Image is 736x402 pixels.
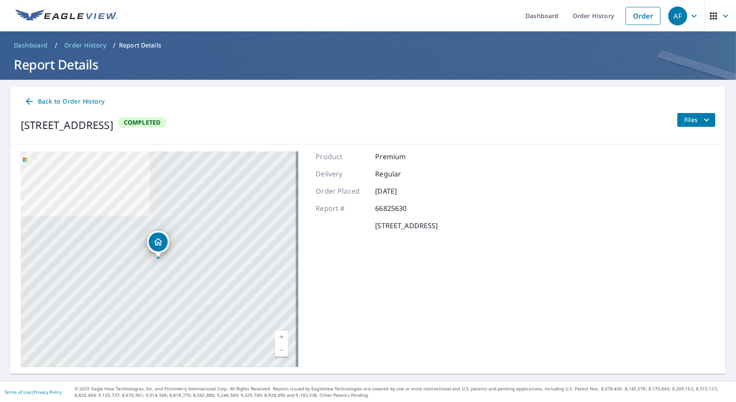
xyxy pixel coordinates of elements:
a: Privacy Policy [34,389,62,395]
a: Order [626,7,661,25]
p: © 2025 Eagle View Technologies, Inc. and Pictometry International Corp. All Rights Reserved. Repo... [75,386,732,399]
span: Order History [64,41,106,50]
div: Dropped pin, building 1, Residential property, 19600 Kensington Ct Strongsville, OH 44136 [147,231,169,258]
p: 66825630 [375,203,427,214]
p: [DATE] [375,186,427,196]
div: [STREET_ADDRESS] [21,117,113,133]
span: Back to Order History [24,96,104,107]
span: Completed [119,118,166,126]
a: Terms of Use [4,389,31,395]
nav: breadcrumb [10,38,726,52]
p: Report Details [119,41,161,50]
li: / [113,40,116,50]
a: Back to Order History [21,94,108,110]
div: AF [668,6,687,25]
p: Report # [316,203,367,214]
button: filesDropdownBtn-66825630 [677,113,715,127]
span: Files [684,115,712,125]
p: [STREET_ADDRESS] [375,220,438,231]
p: | [4,389,62,395]
a: Order History [61,38,110,52]
h1: Report Details [10,56,726,73]
p: Delivery [316,169,367,179]
img: EV Logo [16,9,117,22]
p: Order Placed [316,186,367,196]
p: Premium [375,151,427,162]
p: Regular [375,169,427,179]
li: / [55,40,57,50]
a: Current Level 17, Zoom In [275,331,288,344]
p: Product [316,151,367,162]
a: Dashboard [10,38,51,52]
span: Dashboard [14,41,48,50]
a: Current Level 17, Zoom Out [275,344,288,357]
